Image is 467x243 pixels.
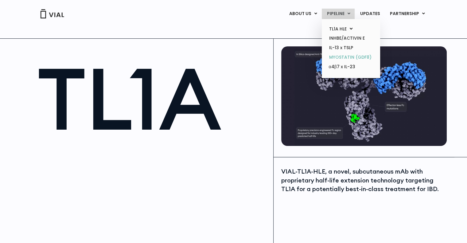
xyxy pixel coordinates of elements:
a: PARTNERSHIPMenu Toggle [385,9,430,19]
a: IL-13 x TSLP [324,43,378,53]
a: INHBE/ACTIVIN E [324,33,378,43]
a: MYOSTATIN (GDF8) [324,53,378,62]
a: ABOUT USMenu Toggle [284,9,321,19]
h1: TL1A [37,56,267,141]
a: PIPELINEMenu Toggle [322,9,355,19]
a: TL1A HLEMenu Toggle [324,24,378,34]
div: VIAL-TL1A-HLE, a novel, subcutaneous mAb with proprietary half-life extension technology targetin... [281,167,445,194]
img: Vial Logo [40,9,64,18]
img: TL1A antibody diagram. [281,46,447,146]
a: α4β7 x IL-23 [324,62,378,72]
a: UPDATES [355,9,384,19]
